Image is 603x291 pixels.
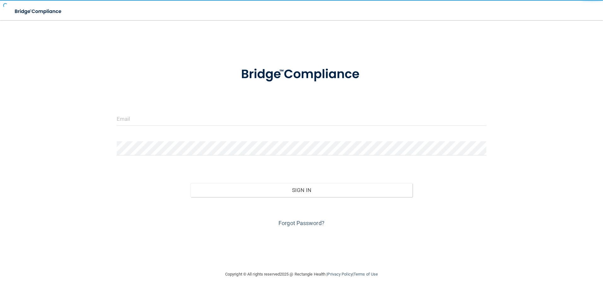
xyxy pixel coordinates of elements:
a: Privacy Policy [327,272,352,276]
img: bridge_compliance_login_screen.278c3ca4.svg [228,58,375,91]
a: Terms of Use [354,272,378,276]
div: Copyright © All rights reserved 2025 @ Rectangle Health | | [186,264,417,284]
img: bridge_compliance_login_screen.278c3ca4.svg [9,5,67,18]
button: Sign In [190,183,413,197]
input: Email [117,112,487,126]
a: Forgot Password? [278,220,325,226]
